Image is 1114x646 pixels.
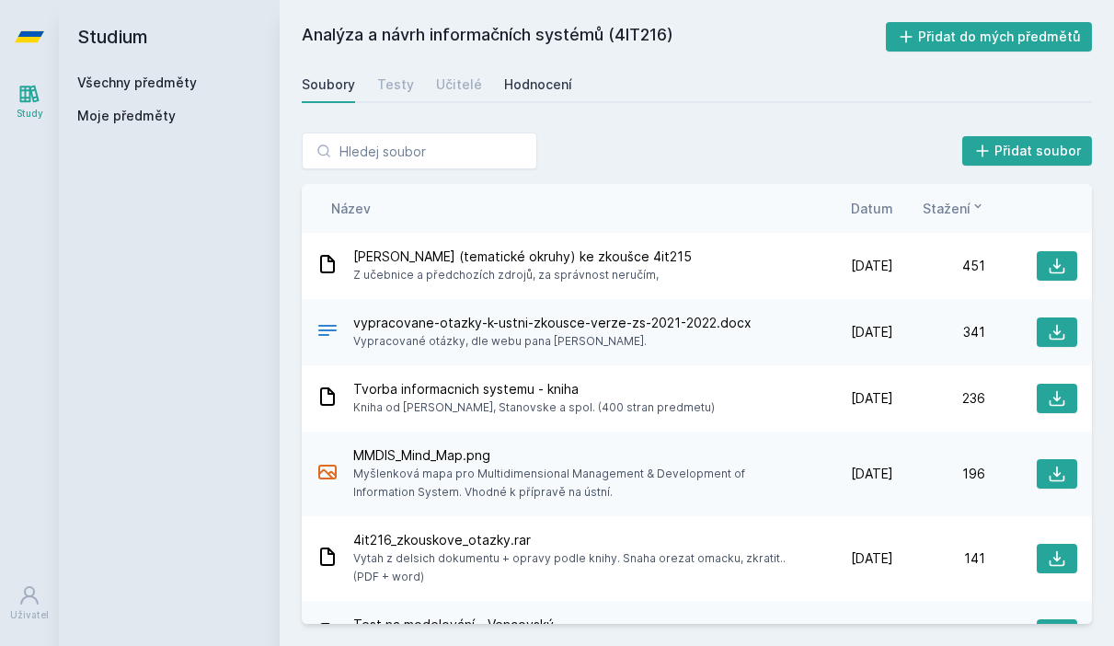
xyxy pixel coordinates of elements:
a: Všechny předměty [77,75,197,90]
div: 196 [893,465,985,483]
div: Učitelé [436,75,482,94]
a: Hodnocení [504,66,572,103]
div: Testy [377,75,414,94]
span: Test na modelování - Vencovský [353,616,554,634]
span: Myšlenková mapa pro Multidimensional Management & Development of Information System. Vhodné k pří... [353,465,794,502]
div: Soubory [302,75,355,94]
div: 141 [893,549,985,568]
span: [DATE] [851,465,893,483]
span: Moje předměty [77,107,176,125]
button: Datum [851,199,893,218]
div: 341 [893,323,985,341]
input: Hledej soubor [302,133,537,169]
a: Study [4,74,55,130]
button: Název [331,199,371,218]
div: Study [17,107,43,121]
button: Přidat do mých předmětů [886,22,1093,52]
span: Vytah z delsich dokumentu + opravy podle knihy. Snaha orezat omacku, zkratit.. (PDF + word) [353,549,794,586]
div: PNG [316,461,339,488]
a: Uživatel [4,575,55,631]
a: Testy [377,66,414,103]
div: 236 [893,389,985,408]
span: [PERSON_NAME] (tematické okruhy) ke zkoušce 4it215 [353,248,692,266]
div: DOCX [316,319,339,346]
span: [DATE] [851,389,893,408]
span: Tvorba informacnich systemu - kniha [353,380,715,398]
span: [DATE] [851,323,893,341]
span: [DATE] [851,549,893,568]
h2: Analýza a návrh informačních systémů (4IT216) [302,22,886,52]
button: Stažení [923,199,985,218]
div: Hodnocení [504,75,572,94]
span: vypracovane-otazky-k-ustni-zkousce-verze-zs-2021-2022.docx [353,314,752,332]
span: MMDIS_Mind_Map.png [353,446,794,465]
span: Stažení [923,199,970,218]
button: Přidat soubor [962,136,1093,166]
a: Soubory [302,66,355,103]
span: Kniha od [PERSON_NAME], Stanovske a spol. (400 stran predmetu) [353,398,715,417]
a: Učitelé [436,66,482,103]
span: [DATE] [851,257,893,275]
span: Z učebnice a předchozích zdrojů, za správnost neručím, [353,266,692,284]
div: 451 [893,257,985,275]
div: Uživatel [10,608,49,622]
span: 4it216_zkouskove_otazky.rar [353,531,794,549]
span: Vypracované otázky, dle webu pana [PERSON_NAME]. [353,332,752,351]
